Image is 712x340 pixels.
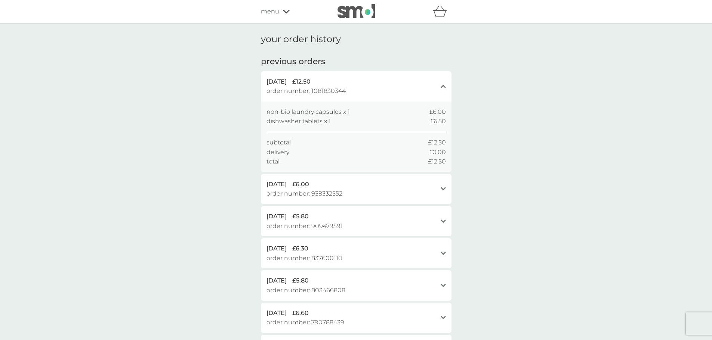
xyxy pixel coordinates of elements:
[266,221,343,231] span: order number: 909479591
[266,244,287,253] span: [DATE]
[266,276,287,286] span: [DATE]
[261,56,325,68] h2: previous orders
[261,34,341,45] h1: your order history
[266,286,345,295] span: order number: 803466808
[266,77,287,87] span: [DATE]
[266,180,287,189] span: [DATE]
[337,4,375,18] img: smol
[266,147,289,157] span: delivery
[429,147,446,157] span: £0.00
[292,180,309,189] span: £6.00
[266,107,350,117] span: non-bio laundry capsules x 1
[429,107,446,117] span: £6.00
[430,116,446,126] span: £6.50
[292,77,311,87] span: £12.50
[266,138,291,147] span: subtotal
[428,157,446,166] span: £12.50
[266,308,287,318] span: [DATE]
[292,212,309,221] span: £5.80
[292,276,309,286] span: £5.80
[266,189,342,199] span: order number: 938332552
[266,253,342,263] span: order number: 837600110
[292,308,309,318] span: £6.60
[266,116,331,126] span: dishwasher tablets x 1
[266,86,346,96] span: order number: 1081830344
[266,318,344,327] span: order number: 790788439
[292,244,308,253] span: £6.30
[266,157,280,166] span: total
[261,7,279,16] span: menu
[433,4,451,19] div: basket
[428,138,446,147] span: £12.50
[266,212,287,221] span: [DATE]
